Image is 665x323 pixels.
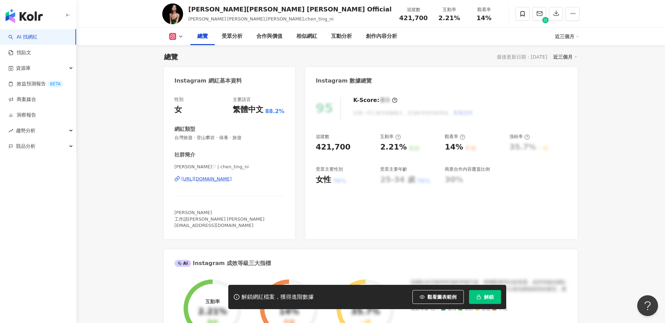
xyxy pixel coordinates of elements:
div: 解鎖網紅檔案，獲得進階數據 [241,294,314,301]
div: AI [174,260,191,267]
span: 解鎖 [484,294,494,300]
span: [PERSON_NAME]♡ | chen_ting_ni [174,164,285,170]
div: 總覽 [164,52,178,62]
div: 2.21% [380,142,407,153]
span: [PERSON_NAME] 工作請[PERSON_NAME] [PERSON_NAME][EMAIL_ADDRESS][DOMAIN_NAME] [174,210,264,228]
button: 解鎖 [469,290,501,304]
div: Instagram 數據總覽 [316,77,372,85]
div: 421,700 [316,142,351,153]
div: 女 [174,104,182,115]
div: 漲粉率 [509,134,530,140]
div: 近三個月 [555,31,579,42]
span: rise [8,128,13,133]
div: 最後更新日期：[DATE] [497,54,547,60]
div: 追蹤數 [316,134,329,140]
div: 創作內容分析 [366,32,397,41]
div: 互動率 [380,134,401,140]
div: 35.7% [351,307,380,317]
div: 性別 [174,96,183,103]
img: logo [6,9,43,23]
span: [PERSON_NAME] [PERSON_NAME],[PERSON_NAME],chen_ting_ni [188,16,334,22]
div: 合作與價值 [256,32,282,41]
div: Instagram 成效等級三大指標 [174,260,271,267]
span: 2.21% [438,15,460,22]
span: 88.2% [265,108,285,115]
div: Instagram 網紅基本資料 [174,77,242,85]
div: 2.21% [198,307,227,317]
div: [PERSON_NAME][PERSON_NAME] [PERSON_NAME] Official [188,5,392,14]
div: 主要語言 [233,96,251,103]
span: 競品分析 [16,138,35,154]
a: searchAI 找網紅 [8,34,38,41]
div: K-Score : [353,96,397,104]
div: 受眾主要性別 [316,166,343,172]
span: 台灣旅遊 · 登山攀岩 · 保養 · 旅遊 [174,135,285,141]
span: 421,700 [399,14,428,22]
div: 互動率 [436,6,462,13]
span: 資源庫 [16,60,31,76]
div: 近三個月 [553,52,577,61]
div: 追蹤數 [399,6,428,13]
div: 網紅類型 [174,126,195,133]
a: 找貼文 [8,49,31,56]
div: 總覽 [197,32,208,41]
img: KOL Avatar [162,3,183,24]
div: 女性 [316,175,331,185]
span: 觀看圖表範例 [427,294,457,300]
div: 受眾分析 [222,32,243,41]
span: 14% [477,15,492,22]
a: 效益預測報告BETA [8,80,63,87]
div: 繁體中文 [233,104,263,115]
a: 商案媒合 [8,96,36,103]
button: 觀看圖表範例 [412,290,464,304]
a: 洞察報告 [8,112,36,119]
a: [URL][DOMAIN_NAME] [174,176,285,182]
div: 社群簡介 [174,151,195,159]
div: 14% [279,307,299,317]
div: 受眾主要年齡 [380,166,407,172]
div: 互動分析 [331,32,352,41]
div: [URL][DOMAIN_NAME] [181,176,232,182]
span: 趨勢分析 [16,123,35,138]
div: 觀看率 [471,6,497,13]
div: 相似網紅 [296,32,317,41]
